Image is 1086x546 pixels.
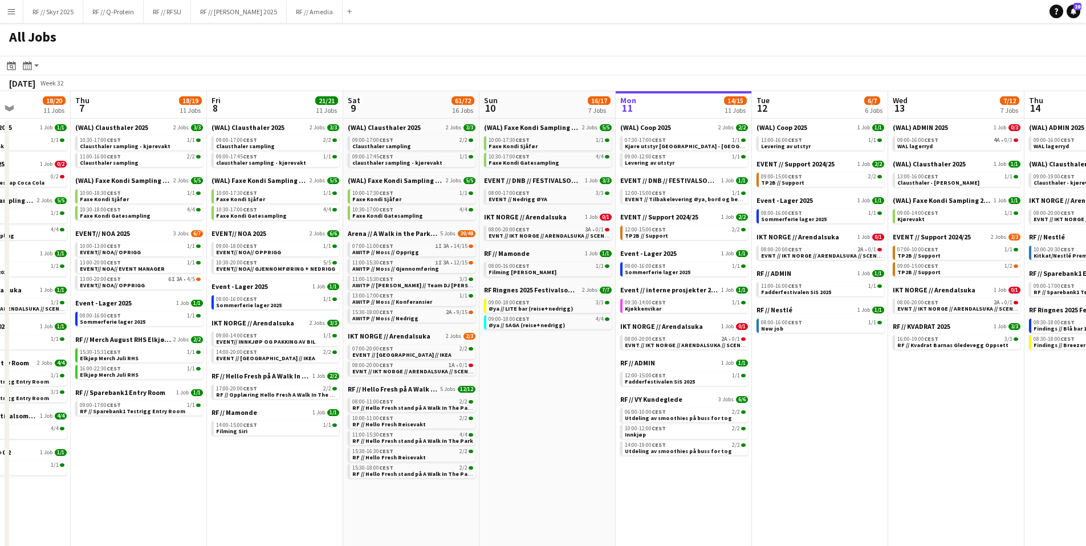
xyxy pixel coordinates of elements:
a: 09:00-16:00CEST4A•0/3WAL lagerryd [897,136,1018,149]
a: EVENT// NOA 20252 Jobs6/6 [211,229,339,238]
span: 1 Job [994,197,1006,204]
span: 5 Jobs [440,230,455,237]
a: 10:00-17:30CEST1/1Faxe Kondi Sjåfør [216,189,337,202]
span: 1 Job [857,234,870,241]
span: 10:30-17:00 [216,207,257,213]
span: CEST [107,136,121,144]
span: 1/1 [323,190,331,196]
span: 1/1 [732,154,740,160]
a: EVENT // DNB // FESTIVALSOMMER 20251 Job3/3 [484,176,612,185]
div: IKT NORGE // Arendalsuka1 Job0/108:00-20:00CEST2A•0/1EVNT // IKT NORGE // ARENDALSUKA // SCENE-ME... [756,233,884,269]
span: CEST [243,136,257,144]
span: Arena // A Walk in the Park 2025 [348,229,438,238]
span: 1/1 [187,243,195,249]
a: (WAL) ADMIN 20251 Job0/3 [893,123,1020,132]
span: 3 Jobs [173,230,189,237]
a: (WAL) Clausthaler 20251 Job1/1 [893,160,1020,168]
span: Faxe Kondi Sjåfør [216,195,265,203]
span: 10:00-17:30 [352,190,393,196]
span: 4/4 [51,227,59,233]
span: 0/3 [1008,124,1020,131]
span: 09:00-12:00 [625,154,666,160]
span: Faxe Kondi Sjåfør [80,195,129,203]
span: 0/2 [51,174,59,180]
span: 10:00-13:00 [80,243,121,249]
span: 1 Job [721,214,734,221]
a: 07:00-11:00CEST1I3A•14/15AWITP // Moss // Opprigg [352,242,473,255]
span: CEST [243,242,257,250]
span: CEST [652,153,666,160]
div: (WAL) Clausthaler 20251 Job1/113:00-16:00CEST1/1Clausthaler - [PERSON_NAME] [893,160,1020,196]
span: IKT NORGE // Arendalsuka [484,213,567,221]
span: 2 Jobs [991,234,1006,241]
a: IKT NORGE // Arendalsuka1 Job0/1 [756,233,884,241]
a: 09:00-17:45CEST1/1clausthaler sampling - kjørevakt [352,153,473,166]
span: IKT NORGE // Arendalsuka [756,233,839,241]
span: 3A [585,227,591,233]
span: CEST [379,242,393,250]
span: 13:00-16:00 [761,137,802,143]
a: 10:30-17:00CEST4/4Faxe Kondi Gatesampling [352,206,473,219]
span: CEST [515,153,530,160]
span: 2 Jobs [173,124,189,131]
span: CEST [788,136,802,144]
div: (WAL) Faxe Kondi Sampling 20252 Jobs5/510:00-17:30CEST1/1Faxe Kondi Sjåfør10:30-17:00CEST4/4Faxe ... [484,123,612,176]
span: Kjørevakt [897,215,925,223]
span: (WAL) Faxe Kondi Sampling 2025 [75,176,171,185]
a: (WAL) Clausthaler 20252 Jobs3/3 [348,123,475,132]
div: Arena // A Walk in the Park 20255 Jobs39/4907:00-11:00CEST1I3A•14/15AWITP // Moss // Opprigg11:00... [348,229,475,332]
a: 09:00-17:45CEST1/1clausthaler sampling - kjørevakt [216,153,337,166]
span: 1/1 [596,137,604,143]
span: WAL lagerryd [1034,142,1069,150]
a: (WAL) Faxe Kondi Sampling 20252 Jobs5/5 [484,123,612,132]
span: (WAL) Clausthaler 2025 [211,123,284,132]
span: 1/1 [51,210,59,216]
a: EVENT // Support 2024/252 Jobs2/3 [893,233,1020,241]
span: EVENT // Support 2024/25 [620,213,698,221]
span: (WAL) Clausthaler 2025 [893,160,966,168]
span: TP2B // Support [761,179,804,186]
span: 3/3 [191,124,203,131]
a: 28 [1067,5,1080,18]
a: 09:00-14:00CEST1/1Kjørevakt [897,209,1018,222]
span: 09:00-16:00 [897,137,938,143]
div: (WAL) Faxe Kondi Sampling 20251 Job1/109:00-14:00CEST1/1Kjørevakt [893,196,1020,233]
span: 4/4 [323,207,331,213]
span: 4/4 [187,207,195,213]
span: 10:00-18:30 [80,190,121,196]
span: (WAL) Coop 2025 [756,123,807,132]
span: 2 Jobs [446,177,461,184]
span: Clausthaler - pakke bil [897,179,979,186]
span: 1/1 [187,137,195,143]
div: EVENT // Support 2024/252 Jobs2/307:00-10:00CEST1/1TP2B // Support09:00-15:00CEST1/2TP2B // Support [893,233,1020,286]
span: 1 Job [585,214,597,221]
span: CEST [107,206,121,213]
span: 10:30-17:00 [352,207,393,213]
span: 1/1 [55,124,67,131]
a: 09:00-17:00CEST2/2Clausthaler sampling [352,136,473,149]
span: 10:30-17:00 [489,154,530,160]
span: 08:00-20:00 [489,227,530,233]
span: CEST [788,209,802,217]
span: 13:00-16:00 [897,174,938,180]
a: 10:00-18:30CEST1/1Faxe Kondi Sjåfør [80,189,201,202]
span: 09:00-17:00 [216,137,257,143]
div: (WAL) Clausthaler 20252 Jobs3/310:30-17:00CEST1/1Clausthaler sampling - kjørevakt11:00-16:00CEST2... [75,123,203,176]
span: 2/2 [732,227,740,233]
span: Event - Lager 2025 [756,196,813,205]
span: EVENT // Support 2024/25 [756,160,835,168]
div: (WAL) Faxe Kondi Sampling 20252 Jobs5/510:00-17:30CEST1/1Faxe Kondi Sjåfør10:30-17:00CEST4/4Faxe ... [348,176,475,229]
span: CEST [652,189,666,197]
span: RF // Nestlé [1029,233,1065,241]
span: 0/1 [600,214,612,221]
span: 2 Jobs [310,124,325,131]
a: EVENT // Support 2024/251 Job2/2 [620,213,748,221]
span: 09:00-15:00 [761,174,802,180]
span: 1 Job [40,124,52,131]
span: (WAL) Faxe Kondi Sampling 2025 [348,176,444,185]
span: 2/2 [736,124,748,131]
a: (WAL) Faxe Kondi Sampling 20251 Job1/1 [893,196,1020,205]
div: EVENT// NOA 20252 Jobs6/609:00-18:00CEST1/1EVENT// NOA// OPPRIGG10:30-20:00CEST5/5EVENT// NOA// G... [211,229,339,282]
span: EVENT // DNB // FESTIVALSOMMER 2025 [484,176,583,185]
span: 1 Job [721,177,734,184]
